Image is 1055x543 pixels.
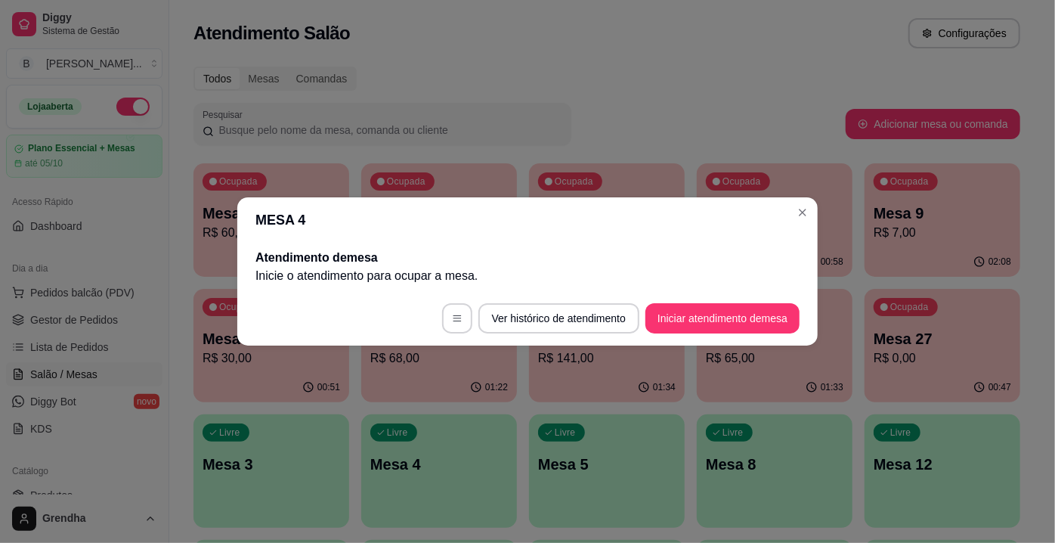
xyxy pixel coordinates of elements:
p: Inicie o atendimento para ocupar a mesa . [255,267,800,285]
h2: Atendimento de mesa [255,249,800,267]
button: Iniciar atendimento demesa [645,303,800,334]
button: Close [790,200,815,225]
button: Ver histórico de atendimento [478,303,639,334]
header: MESA 4 [237,197,818,243]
